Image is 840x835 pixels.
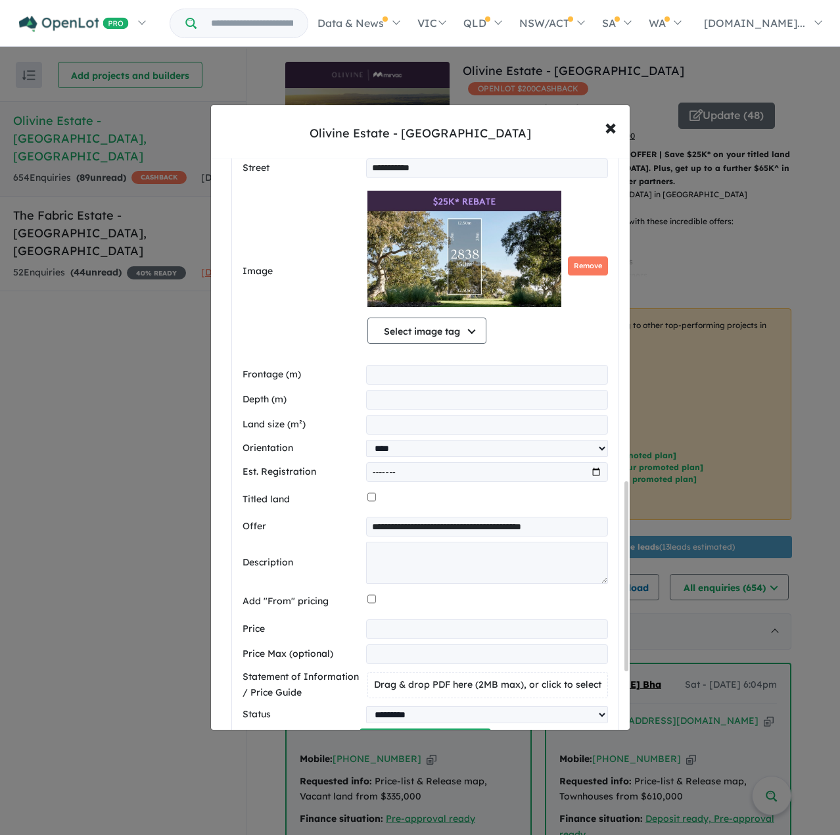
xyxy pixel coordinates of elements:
[243,417,362,433] label: Land size (m²)
[243,464,362,480] label: Est. Registration
[199,9,305,37] input: Try estate name, suburb, builder or developer
[243,492,363,508] label: Titled land
[310,125,531,142] div: Olivine Estate - [GEOGRAPHIC_DATA]
[243,621,362,637] label: Price
[243,519,362,535] label: Offer
[568,256,608,275] button: Remove
[243,707,362,723] label: Status
[243,669,363,701] label: Statement of Information / Price Guide
[367,183,561,315] img: Z
[243,441,362,456] label: Orientation
[243,555,362,571] label: Description
[19,16,129,32] img: Openlot PRO Logo White
[367,318,486,344] button: Select image tag
[243,160,362,176] label: Street
[243,367,362,383] label: Frontage (m)
[243,392,362,408] label: Depth (m)
[605,112,617,141] span: ×
[704,16,805,30] span: [DOMAIN_NAME]...
[360,728,491,757] button: Save listing
[243,264,363,279] label: Image
[374,679,601,690] span: Drag & drop PDF here (2MB max), or click to select
[243,594,363,609] label: Add "From" pricing
[243,646,362,662] label: Price Max (optional)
